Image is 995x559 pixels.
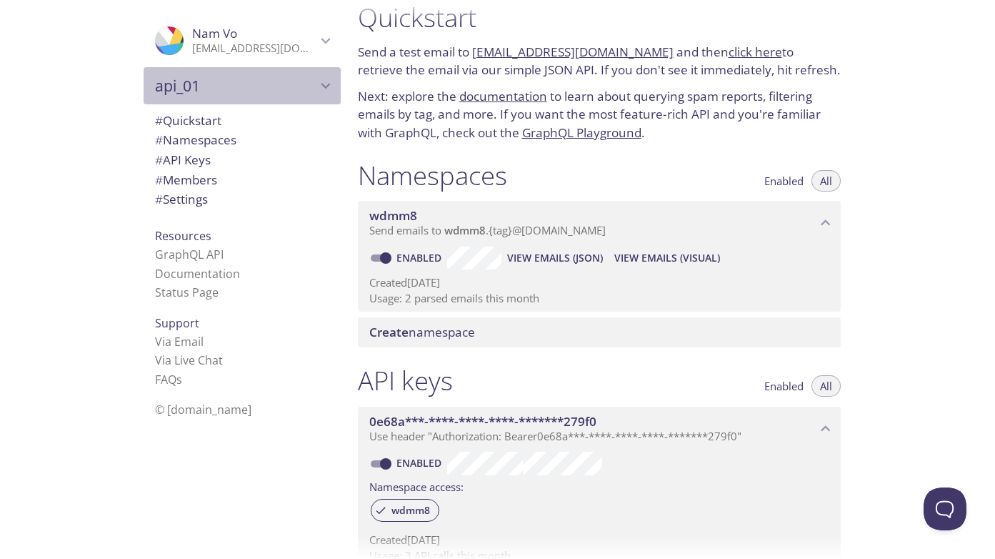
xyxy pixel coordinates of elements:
[155,334,204,350] a: Via Email
[155,172,217,188] span: Members
[811,375,841,397] button: All
[192,41,316,56] p: [EMAIL_ADDRESS][DOMAIN_NAME]
[155,228,211,244] span: Resources
[756,170,812,192] button: Enabled
[358,1,841,34] h1: Quickstart
[369,533,829,548] p: Created [DATE]
[155,285,219,300] a: Status Page
[358,365,453,397] h1: API keys
[155,315,199,331] span: Support
[155,247,224,262] a: GraphQL API
[155,132,163,148] span: #
[144,111,341,131] div: Quickstart
[369,223,606,237] span: Send emails to . {tag} @[DOMAIN_NAME]
[522,124,641,141] a: GraphQL Playground
[369,324,475,340] span: namespace
[155,372,182,387] a: FAQ
[358,201,841,245] div: wdmm8 namespace
[192,25,237,41] span: Nam Vo
[369,291,829,306] p: Usage: 2 parsed emails this month
[358,317,841,347] div: Create namespace
[144,170,341,190] div: Members
[144,130,341,150] div: Namespaces
[155,152,211,168] span: API Keys
[444,223,486,237] span: wdmm8
[756,375,812,397] button: Enabled
[394,456,447,470] a: Enabled
[394,251,447,264] a: Enabled
[144,17,341,64] div: Nam Vo
[358,43,841,79] p: Send a test email to and then to retrieve the email via our simple JSON API. If you don't see it ...
[369,275,829,290] p: Created [DATE]
[155,132,236,148] span: Namespaces
[144,150,341,170] div: API Keys
[609,247,726,269] button: View Emails (Visual)
[144,67,341,104] div: api_01
[155,402,251,417] span: © [DOMAIN_NAME]
[155,352,223,368] a: Via Live Chat
[144,189,341,209] div: Team Settings
[459,88,547,104] a: documentation
[371,499,439,522] div: wdmm8
[155,112,163,129] span: #
[155,112,221,129] span: Quickstart
[924,488,966,530] iframe: Help Scout Beacon - Open
[369,324,409,340] span: Create
[811,170,841,192] button: All
[369,207,417,224] span: wdmm8
[155,266,240,282] a: Documentation
[507,249,603,267] span: View Emails (JSON)
[358,159,507,192] h1: Namespaces
[176,372,182,387] span: s
[155,152,163,168] span: #
[155,76,316,96] span: api_01
[155,172,163,188] span: #
[472,44,674,60] a: [EMAIL_ADDRESS][DOMAIN_NAME]
[155,191,163,207] span: #
[729,44,782,60] a: click here
[358,87,841,142] p: Next: explore the to learn about querying spam reports, filtering emails by tag, and more. If you...
[383,504,439,517] span: wdmm8
[501,247,609,269] button: View Emails (JSON)
[614,249,720,267] span: View Emails (Visual)
[155,191,208,207] span: Settings
[369,475,464,496] label: Namespace access:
